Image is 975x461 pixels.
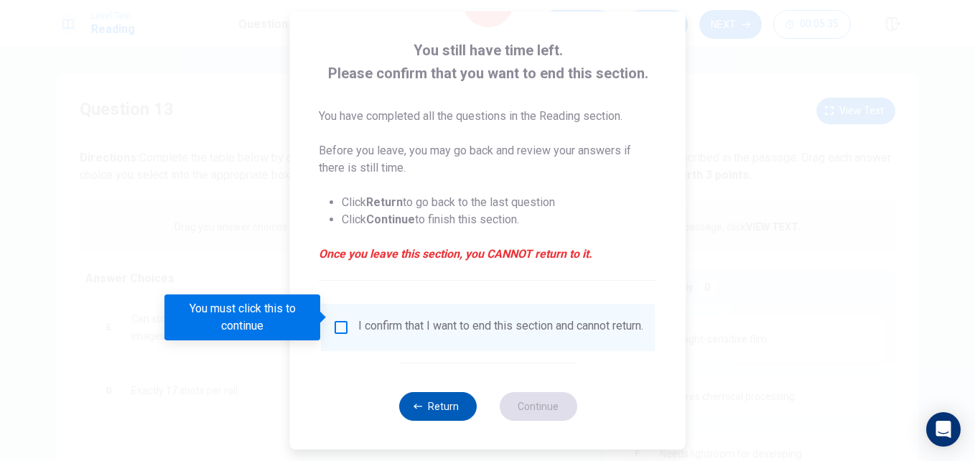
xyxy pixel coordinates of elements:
[319,246,657,263] em: Once you leave this section, you CANNOT return to it.
[342,211,657,228] li: Click to finish this section.
[332,319,350,336] span: You must click this to continue
[319,142,657,177] p: Before you leave, you may go back and review your answers if there is still time.
[499,392,577,421] button: Continue
[164,294,320,340] div: You must click this to continue
[319,39,657,85] span: You still have time left. Please confirm that you want to end this section.
[319,108,657,125] p: You have completed all the questions in the Reading section.
[398,392,476,421] button: Return
[926,412,961,447] div: Open Intercom Messenger
[366,195,403,209] strong: Return
[342,194,657,211] li: Click to go back to the last question
[366,213,415,226] strong: Continue
[358,319,643,336] div: I confirm that I want to end this section and cannot return.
